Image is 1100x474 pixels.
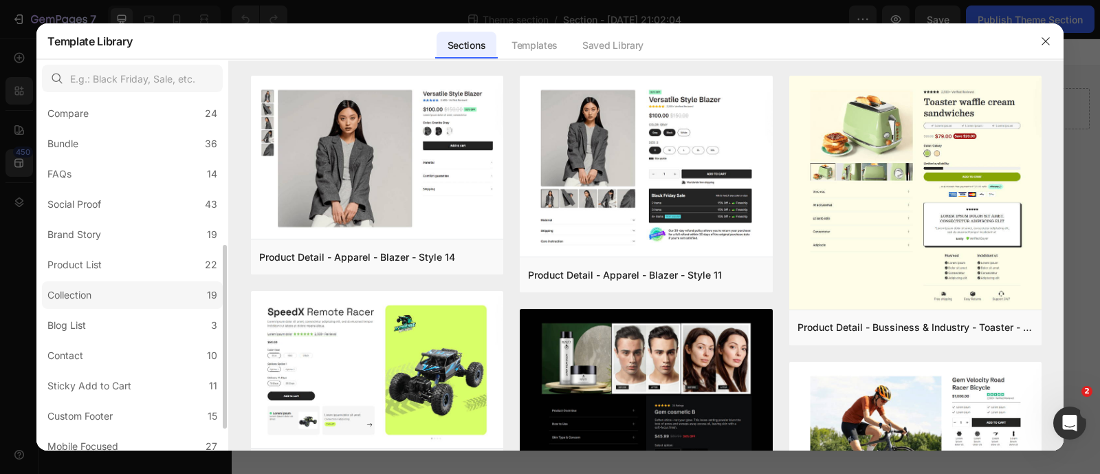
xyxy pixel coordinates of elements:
img: pd16.png [520,76,772,259]
div: Mobile Focused [47,438,118,455]
div: 10 [207,347,217,364]
img: pd30.png [251,291,503,451]
div: Collection [47,287,91,303]
h2: Template Library [47,23,132,59]
div: 27 [206,438,217,455]
div: Drop element here [406,65,479,76]
div: 24 [205,105,217,122]
div: Compare [47,105,89,122]
div: Templates [500,32,569,59]
div: 3 [211,317,217,334]
div: Product Detail - Apparel - Blazer - Style 11 [528,267,722,283]
div: 19 [207,226,217,243]
iframe: Intercom live chat [1053,407,1086,440]
div: Brand Story [47,226,101,243]
div: Social Proof [47,196,101,213]
div: FAQs [47,166,71,182]
div: Custom Footer [47,408,113,424]
div: 14 [207,166,217,182]
div: 11 [209,378,217,394]
div: Saved Library [571,32,654,59]
div: Sections [437,32,496,59]
div: 22 [205,257,217,273]
img: pd33.png [789,76,1042,312]
div: Blog List [47,317,86,334]
span: 2 [1081,386,1092,397]
div: 19 [207,287,217,303]
div: Product Detail - Apparel - Blazer - Style 14 [259,249,455,266]
div: Bundle [47,136,78,152]
div: 43 [205,196,217,213]
div: Product Detail - Bussiness & Industry - Toaster - Style 33 [797,319,1033,336]
input: E.g.: Black Friday, Sale, etc. [42,65,223,92]
div: 15 [208,408,217,424]
div: Sticky Add to Cart [47,378,131,394]
div: 36 [205,136,217,152]
img: pd19.png [251,76,503,241]
div: Product List [47,257,102,273]
div: Contact [47,347,83,364]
